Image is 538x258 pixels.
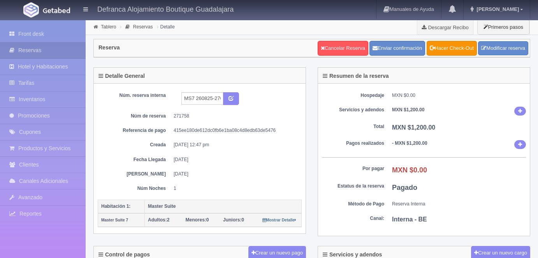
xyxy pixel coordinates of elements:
b: Habitación 1: [101,204,130,209]
span: 0 [223,217,244,223]
dt: Núm. reserva interna [104,92,166,99]
dt: Pagos realizados [322,140,384,147]
th: Master Suite [145,200,302,213]
h4: Reserva [98,45,120,51]
a: Cancelar Reserva [318,41,368,56]
a: Descargar Recibo [417,19,473,35]
span: [PERSON_NAME] [475,6,519,12]
h4: Resumen de la reserva [323,73,389,79]
button: Enviar confirmación [369,41,425,56]
h4: Detalle General [98,73,145,79]
li: Detalle [155,23,177,30]
dt: Núm de reserva [104,113,166,119]
span: 0 [186,217,209,223]
img: Getabed [23,2,39,18]
h4: Servicios y adendos [323,252,382,258]
dt: Fecha Llegada [104,156,166,163]
dt: Núm Noches [104,185,166,192]
dd: 271758 [174,113,296,119]
dd: Reserva Interna [392,201,526,207]
dt: Canal: [322,215,384,222]
a: Mostrar Detalle [262,217,296,223]
b: MXN $0.00 [392,166,427,174]
span: 2 [148,217,169,223]
dd: 415ee180de612dc0fb6e1ba08c4d8edb63de5476 [174,127,296,134]
h4: Defranca Alojamiento Boutique Guadalajara [97,4,234,14]
b: MXN $1,200.00 [392,107,424,112]
h4: Control de pagos [98,252,150,258]
dd: [DATE] [174,156,296,163]
b: Interna - BE [392,216,427,223]
dt: Hospedaje [322,92,384,99]
a: Tablero [101,24,116,30]
a: Reservas [133,24,153,30]
img: Getabed [43,7,70,13]
dt: Método de Pago [322,201,384,207]
button: Primeros pasos [477,19,529,35]
dd: MXN $0.00 [392,92,526,99]
dt: [PERSON_NAME] [104,171,166,177]
dt: Servicios y adendos [322,107,384,113]
small: Master Suite 7 [101,218,128,222]
small: Mostrar Detalle [262,218,296,222]
dd: [DATE] 12:47 pm [174,142,296,148]
a: Modificar reserva [478,41,528,56]
b: MXN $1,200.00 [392,124,435,131]
dt: Estatus de la reserva [322,183,384,190]
strong: Juniors: [223,217,241,223]
strong: Adultos: [148,217,167,223]
strong: Menores: [186,217,206,223]
a: Hacer Check-Out [427,41,477,56]
dd: 1 [174,185,296,192]
dt: Creada [104,142,166,148]
dt: Por pagar [322,165,384,172]
dt: Referencia de pago [104,127,166,134]
b: - MXN $1,200.00 [392,140,427,146]
dt: Total [322,123,384,130]
dd: [DATE] [174,171,296,177]
b: Pagado [392,184,417,191]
